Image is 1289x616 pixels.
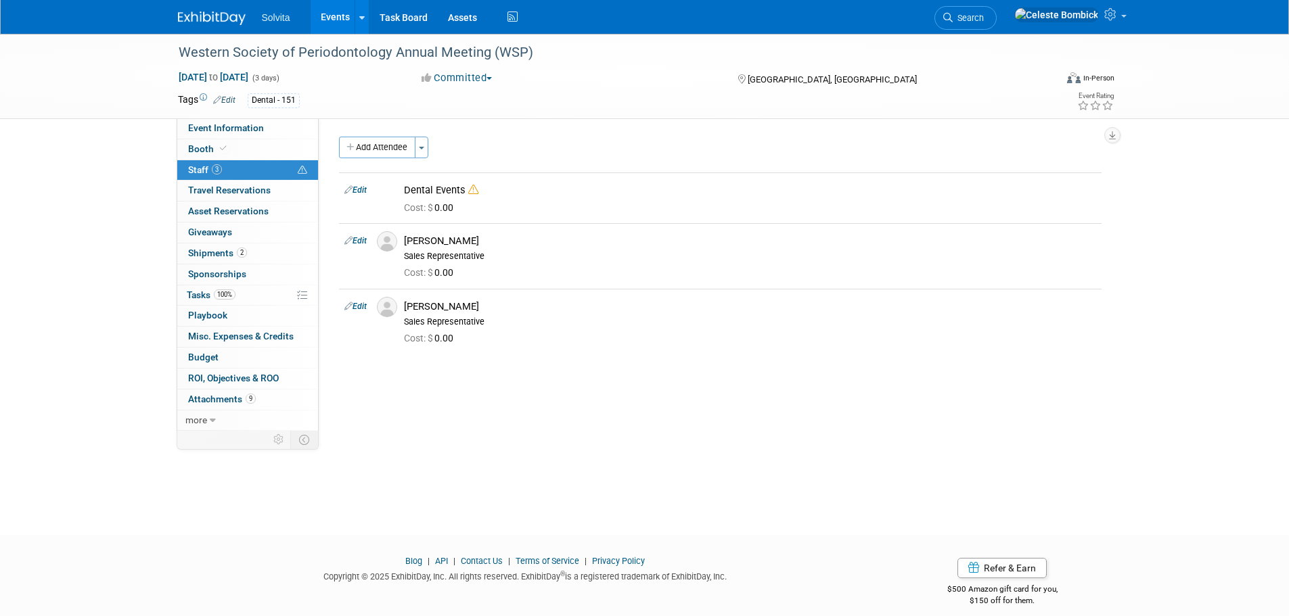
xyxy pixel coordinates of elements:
[298,164,307,176] span: Potential Scheduling Conflict -- at least one attendee is tagged in another overlapping event.
[339,137,415,158] button: Add Attendee
[424,556,433,566] span: |
[290,431,318,448] td: Toggle Event Tabs
[177,327,318,347] a: Misc. Expenses & Credits
[404,267,434,278] span: Cost: $
[177,118,318,139] a: Event Information
[953,13,984,23] span: Search
[404,267,459,278] span: 0.00
[177,222,318,243] a: Giveaways
[207,72,220,82] span: to
[188,268,246,279] span: Sponsorships
[461,556,503,566] a: Contact Us
[177,160,318,181] a: Staff3
[251,74,279,82] span: (3 days)
[178,11,246,25] img: ExhibitDay
[592,556,645,566] a: Privacy Policy
[178,567,874,583] div: Copyright © 2025 ExhibitDay, Inc. All rights reserved. ExhibitDay is a registered trademark of Ex...
[404,333,434,343] span: Cost: $
[177,285,318,306] a: Tasks100%
[417,71,497,85] button: Committed
[1077,93,1114,99] div: Event Rating
[178,93,235,108] td: Tags
[377,297,397,317] img: Associate-Profile-5.png
[188,352,219,362] span: Budget
[174,41,1035,65] div: Western Society of Periodontology Annual Meeting (WSP)
[177,264,318,285] a: Sponsorships
[1067,72,1081,83] img: Format-Inperson.png
[188,373,279,383] span: ROI, Objectives & ROO
[404,184,1096,197] div: Dental Events
[177,139,318,160] a: Booth
[220,145,227,152] i: Booth reservation complete
[560,570,565,577] sup: ®
[248,93,300,108] div: Dental - 151
[188,394,256,404] span: Attachments
[267,431,291,448] td: Personalize Event Tab Strip
[404,300,1096,313] div: [PERSON_NAME]
[188,164,222,175] span: Staff
[188,331,294,341] span: Misc. Expenses & Credits
[344,302,367,311] a: Edit
[177,369,318,389] a: ROI, Objectives & ROO
[214,289,235,300] span: 100%
[404,202,459,213] span: 0.00
[377,231,397,252] img: Associate-Profile-5.png
[188,143,229,154] span: Booth
[188,247,247,258] span: Shipments
[893,575,1112,606] div: $500 Amazon gift card for you,
[177,410,318,431] a: more
[405,556,422,566] a: Blog
[516,556,579,566] a: Terms of Service
[344,185,367,195] a: Edit
[185,414,207,425] span: more
[177,243,318,264] a: Shipments2
[177,348,318,368] a: Budget
[581,556,590,566] span: |
[450,556,459,566] span: |
[246,394,256,404] span: 9
[957,558,1047,578] a: Refer & Earn
[1014,7,1099,22] img: Celeste Bombick
[468,185,478,195] i: Double-book Warning!
[976,70,1115,91] div: Event Format
[404,316,1096,327] div: Sales Representative
[404,333,459,343] span: 0.00
[237,247,247,258] span: 2
[404,251,1096,262] div: Sales Representative
[188,122,264,133] span: Event Information
[262,12,290,23] span: Solvita
[893,595,1112,607] div: $150 off for them.
[404,202,434,213] span: Cost: $
[748,74,917,85] span: [GEOGRAPHIC_DATA], [GEOGRAPHIC_DATA]
[213,95,235,105] a: Edit
[505,556,514,566] span: |
[177,306,318,326] a: Playbook
[177,389,318,410] a: Attachments9
[1083,73,1114,83] div: In-Person
[187,289,235,300] span: Tasks
[177,181,318,201] a: Travel Reservations
[435,556,448,566] a: API
[177,202,318,222] a: Asset Reservations
[404,235,1096,247] div: [PERSON_NAME]
[188,227,232,237] span: Giveaways
[344,236,367,245] a: Edit
[212,164,222,174] span: 3
[188,206,269,216] span: Asset Reservations
[188,310,227,321] span: Playbook
[934,6,997,30] a: Search
[188,185,271,195] span: Travel Reservations
[178,71,249,83] span: [DATE] [DATE]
